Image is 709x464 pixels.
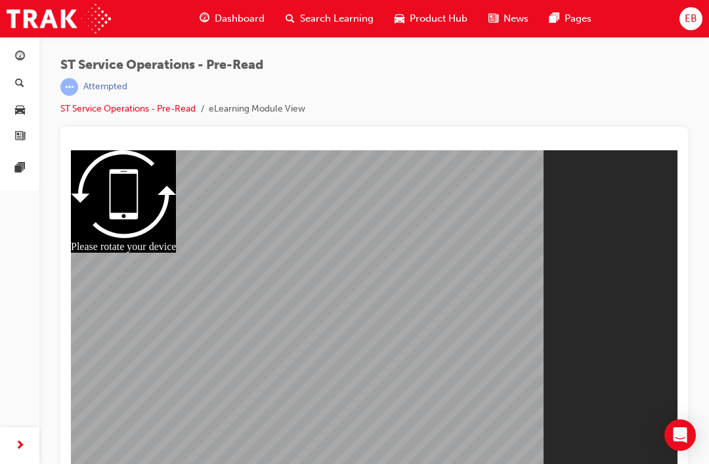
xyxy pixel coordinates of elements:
[679,7,702,30] button: EB
[384,5,478,32] a: car-iconProduct Hub
[395,11,404,27] span: car-icon
[15,78,24,90] span: search-icon
[83,81,127,93] div: Attempted
[286,11,295,27] span: search-icon
[200,11,209,27] span: guage-icon
[209,102,305,117] li: eLearning Module View
[15,163,25,175] span: pages-icon
[15,104,25,116] span: car-icon
[504,11,528,26] span: News
[685,11,697,26] span: EB
[300,11,374,26] span: Search Learning
[15,438,25,454] span: next-icon
[15,51,25,63] span: guage-icon
[215,11,265,26] span: Dashboard
[410,11,467,26] span: Product Hub
[15,131,25,143] span: news-icon
[60,58,305,73] span: ST Service Operations - Pre-Read
[60,78,78,96] span: learningRecordVerb_ATTEMPT-icon
[549,11,559,27] span: pages-icon
[478,5,539,32] a: news-iconNews
[664,419,696,451] div: Open Intercom Messenger
[60,103,196,114] a: ST Service Operations - Pre-Read
[189,5,275,32] a: guage-iconDashboard
[275,5,384,32] a: search-iconSearch Learning
[488,11,498,27] span: news-icon
[565,11,591,26] span: Pages
[7,4,111,33] img: Trak
[539,5,602,32] a: pages-iconPages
